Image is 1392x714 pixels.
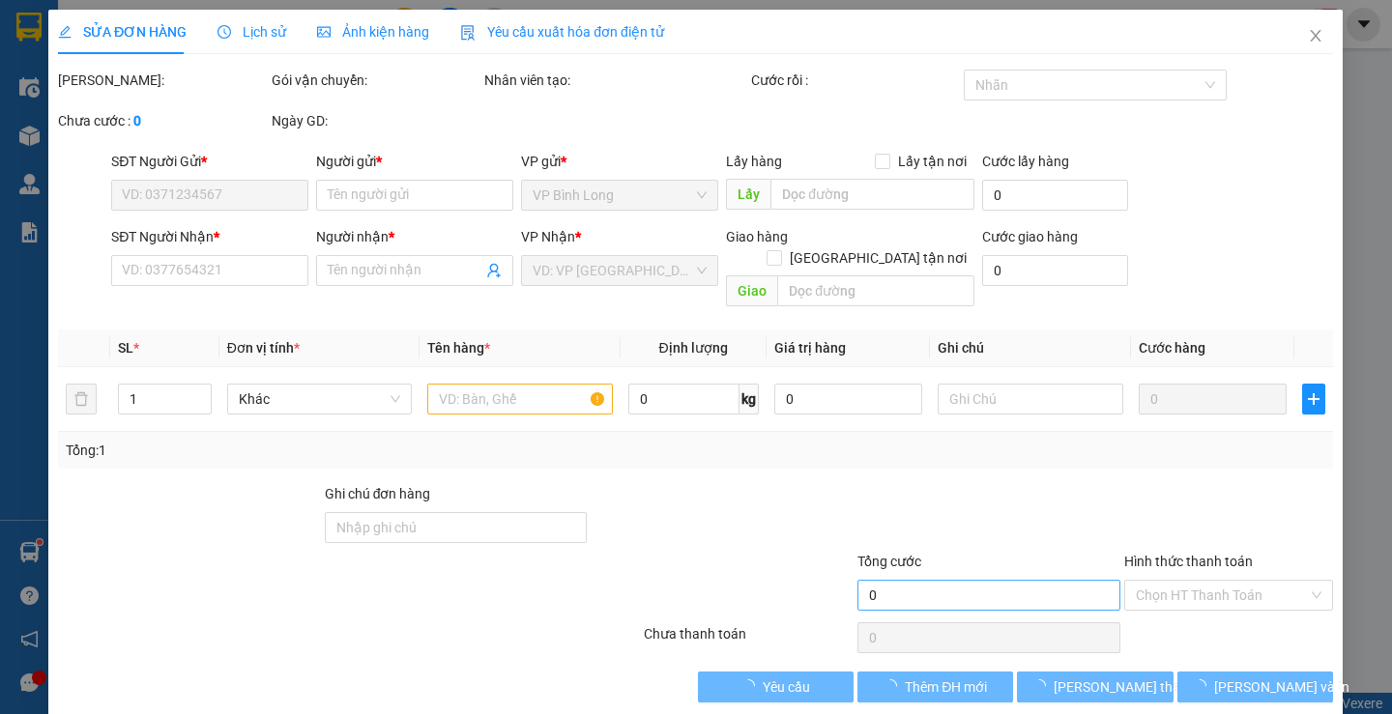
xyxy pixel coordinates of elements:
span: Khác [239,385,400,414]
span: VP Bình Long [534,181,708,210]
span: user-add [487,263,503,278]
input: VD: Bàn, Ghế [428,384,613,414]
span: loading [1193,679,1214,693]
div: VP Bình Long [16,16,137,63]
div: Tổng: 1 [66,440,538,461]
div: 30.000 [14,125,140,148]
span: plus [1304,391,1325,407]
div: SĐT Người Nhận [112,226,309,247]
span: Giá trị hàng [774,340,846,356]
span: Lấy hàng [727,154,783,169]
span: loading [884,679,906,693]
label: Cước giao hàng [983,229,1079,244]
div: ĐỨC ANH [16,63,137,86]
span: Giao [727,275,778,306]
span: Yêu cầu [763,676,810,698]
div: Cước rồi : [751,70,961,91]
div: NHO [151,63,282,86]
span: Nhận: [151,18,197,39]
label: Ghi chú đơn hàng [325,486,431,501]
input: 0 [1139,384,1288,414]
div: Người gửi [317,151,514,172]
button: plus [1303,384,1326,414]
span: edit [58,25,72,39]
div: [PERSON_NAME]: [58,70,268,91]
div: Gói vận chuyển: [272,70,481,91]
input: Dọc đường [771,179,975,210]
input: Ghi chú đơn hàng [325,512,588,543]
div: VP gửi [522,151,719,172]
span: [GEOGRAPHIC_DATA] tận nơi [783,247,975,269]
span: Cước hàng [1139,340,1205,356]
span: Định lượng [659,340,728,356]
span: Tổng cước [857,554,921,569]
span: loading [1033,679,1055,693]
div: Nhân viên tạo: [484,70,747,91]
div: Người nhận [317,226,514,247]
button: Close [1290,10,1344,64]
span: kg [739,384,759,414]
span: CR : [14,127,44,147]
span: [PERSON_NAME] thay đổi [1055,676,1209,698]
span: Ảnh kiện hàng [318,24,430,40]
span: Lịch sử [218,24,287,40]
input: Dọc đường [778,275,975,306]
span: Gửi: [16,18,46,39]
label: Hình thức thanh toán [1124,554,1253,569]
span: Lấy tận nơi [891,151,975,172]
div: Chưa thanh toán [643,623,856,657]
div: Ngày GD: [272,110,481,131]
button: [PERSON_NAME] thay đổi [1018,671,1174,702]
span: SL [118,340,133,356]
span: VP Nhận [522,229,576,244]
span: Giao hàng [727,229,789,244]
input: Cước lấy hàng [983,180,1129,211]
button: Thêm ĐH mới [857,671,1013,702]
span: close [1309,28,1324,43]
b: 0 [133,113,141,129]
label: Cước lấy hàng [983,154,1070,169]
input: Cước giao hàng [983,255,1129,286]
input: Ghi Chú [939,384,1123,414]
span: Thêm ĐH mới [906,676,988,698]
span: Đơn vị tính [227,340,300,356]
th: Ghi chú [931,329,1131,367]
span: loading [741,679,763,693]
button: [PERSON_NAME] và In [1177,671,1333,702]
span: Yêu cầu xuất hóa đơn điện tử [461,24,665,40]
span: clock-circle [218,25,232,39]
span: [PERSON_NAME] và In [1214,676,1349,698]
button: delete [66,384,97,414]
span: Lấy [727,179,771,210]
button: Yêu cầu [698,671,854,702]
span: picture [318,25,332,39]
img: icon [461,25,477,41]
div: Chưa cước : [58,110,268,131]
span: SỬA ĐƠN HÀNG [58,24,187,40]
div: SĐT Người Gửi [112,151,309,172]
div: VP Quận 5 [151,16,282,63]
span: Tên hàng [428,340,491,356]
